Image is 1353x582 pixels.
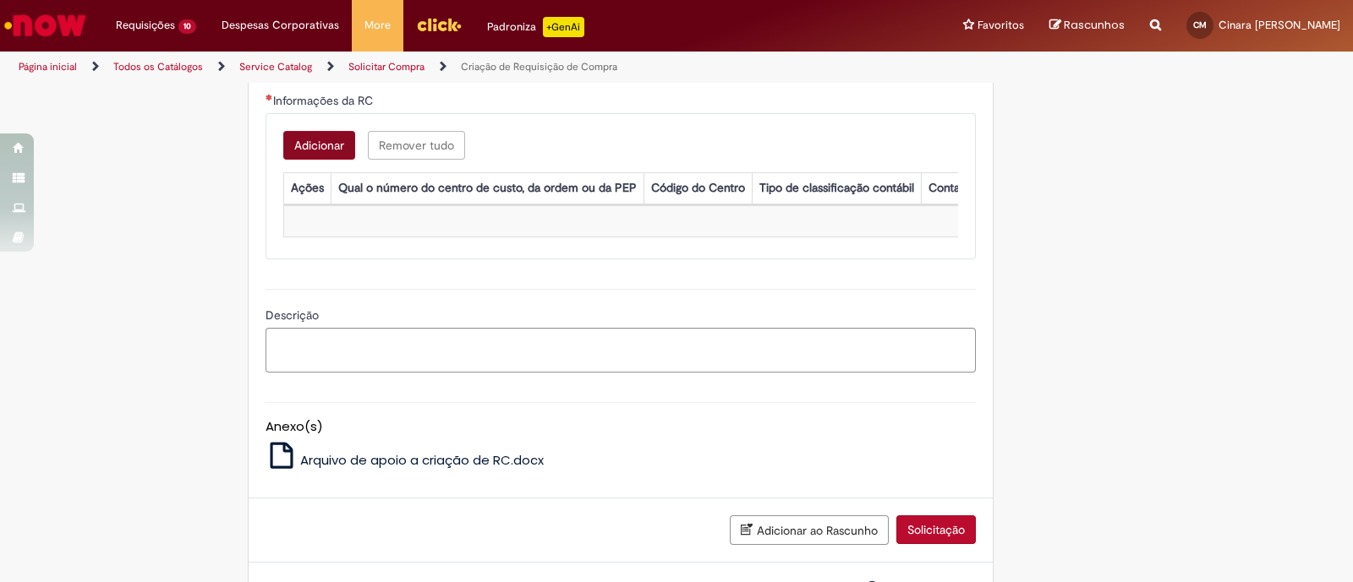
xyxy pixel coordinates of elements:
[896,515,976,544] button: Solicitação
[273,93,376,108] span: Informações da RC
[19,60,77,73] a: Página inicial
[1064,17,1125,33] span: Rascunhos
[543,17,584,37] p: +GenAi
[1219,18,1340,32] span: Cinara [PERSON_NAME]
[644,172,752,204] th: Código do Centro
[331,172,644,204] th: Qual o número do centro de custo, da ordem ou da PEP
[283,131,355,160] button: Add a row for Informações da RC
[461,60,617,73] a: Criação de Requisição de Compra
[921,172,1014,204] th: Conta do razão
[13,52,890,83] ul: Trilhas de página
[1193,19,1207,30] span: CM
[266,94,273,101] span: Necessários
[348,60,425,73] a: Solicitar Compra
[978,17,1024,34] span: Favoritos
[487,17,584,37] div: Padroniza
[222,17,339,34] span: Despesas Corporativas
[113,60,203,73] a: Todos os Catálogos
[178,19,196,34] span: 10
[730,515,889,545] button: Adicionar ao Rascunho
[266,451,545,469] a: Arquivo de apoio a criação de RC.docx
[416,12,462,37] img: click_logo_yellow_360x200.png
[266,307,322,323] span: Descrição
[1049,18,1125,34] a: Rascunhos
[116,17,175,34] span: Requisições
[266,420,976,434] h5: Anexo(s)
[239,60,312,73] a: Service Catalog
[266,328,976,373] textarea: Descrição
[364,17,391,34] span: More
[283,172,331,204] th: Ações
[752,172,921,204] th: Tipo de classificação contábil
[300,451,544,469] span: Arquivo de apoio a criação de RC.docx
[2,8,89,42] img: ServiceNow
